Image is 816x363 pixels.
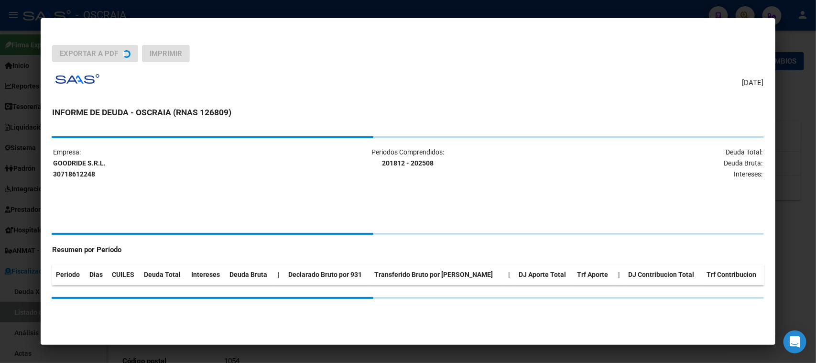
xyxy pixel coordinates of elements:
[527,147,762,179] p: Deuda Total: Deuda Bruta: Intereses:
[52,244,763,255] h4: Resumen por Período
[150,49,182,58] span: Imprimir
[52,106,763,119] h3: INFORME DE DEUDA - OSCRAIA (RNAS 126809)
[382,159,434,167] strong: 201812 - 202508
[86,264,108,285] th: Dias
[742,77,764,88] span: [DATE]
[52,45,138,62] button: Exportar a PDF
[370,264,504,285] th: Transferido Bruto por [PERSON_NAME]
[783,330,806,353] div: Open Intercom Messenger
[226,264,274,285] th: Deuda Bruta
[515,264,573,285] th: DJ Aporte Total
[505,264,515,285] th: |
[614,264,624,285] th: |
[274,264,284,285] th: |
[53,147,289,179] p: Empresa:
[284,264,371,285] th: Declarado Bruto por 931
[108,264,140,285] th: CUILES
[140,264,187,285] th: Deuda Total
[624,264,703,285] th: DJ Contribucion Total
[53,159,106,178] strong: GOODRIDE S.R.L. 30718612248
[60,49,118,58] span: Exportar a PDF
[52,264,86,285] th: Periodo
[187,264,226,285] th: Intereses
[290,147,526,169] p: Periodos Comprendidos:
[703,264,764,285] th: Trf Contribucion
[142,45,190,62] button: Imprimir
[573,264,614,285] th: Trf Aporte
